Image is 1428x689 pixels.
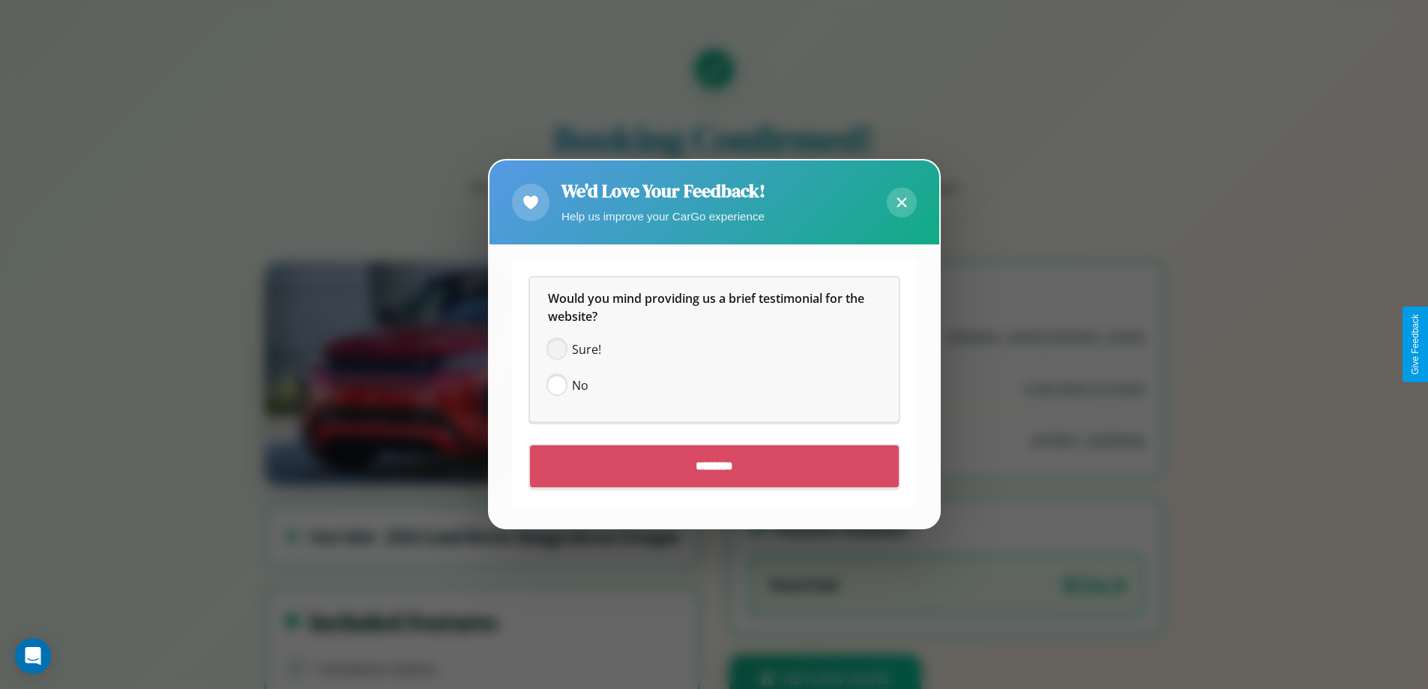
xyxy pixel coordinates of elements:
div: Give Feedback [1410,314,1421,375]
span: Would you mind providing us a brief testimonial for the website? [548,291,867,325]
p: Help us improve your CarGo experience [561,206,765,226]
span: No [572,377,588,395]
div: Open Intercom Messenger [15,638,51,674]
h2: We'd Love Your Feedback! [561,178,765,203]
span: Sure! [572,341,601,359]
